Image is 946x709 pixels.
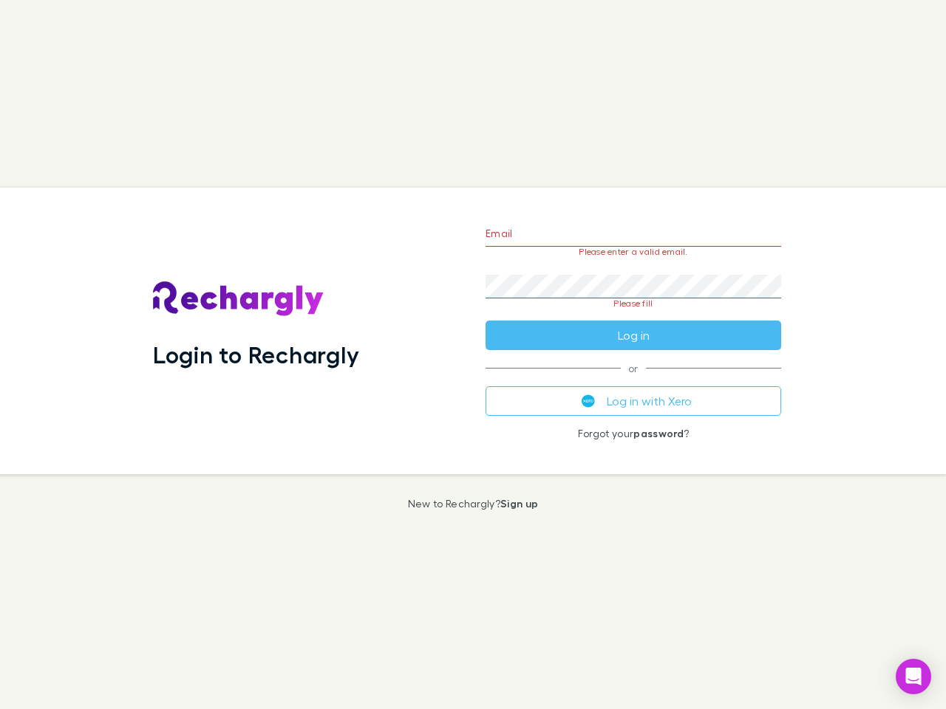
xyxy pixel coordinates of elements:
p: Forgot your ? [486,428,781,439]
span: or [486,368,781,369]
div: Open Intercom Messenger [896,659,931,694]
a: password [633,427,684,439]
img: Rechargly's Logo [153,281,324,317]
p: Please enter a valid email. [486,247,781,257]
h1: Login to Rechargly [153,340,359,369]
p: Please fill [486,298,781,309]
img: Xero's logo [582,394,595,408]
a: Sign up [500,497,538,510]
button: Log in with Xero [486,386,781,416]
p: New to Rechargly? [408,498,539,510]
button: Log in [486,321,781,350]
